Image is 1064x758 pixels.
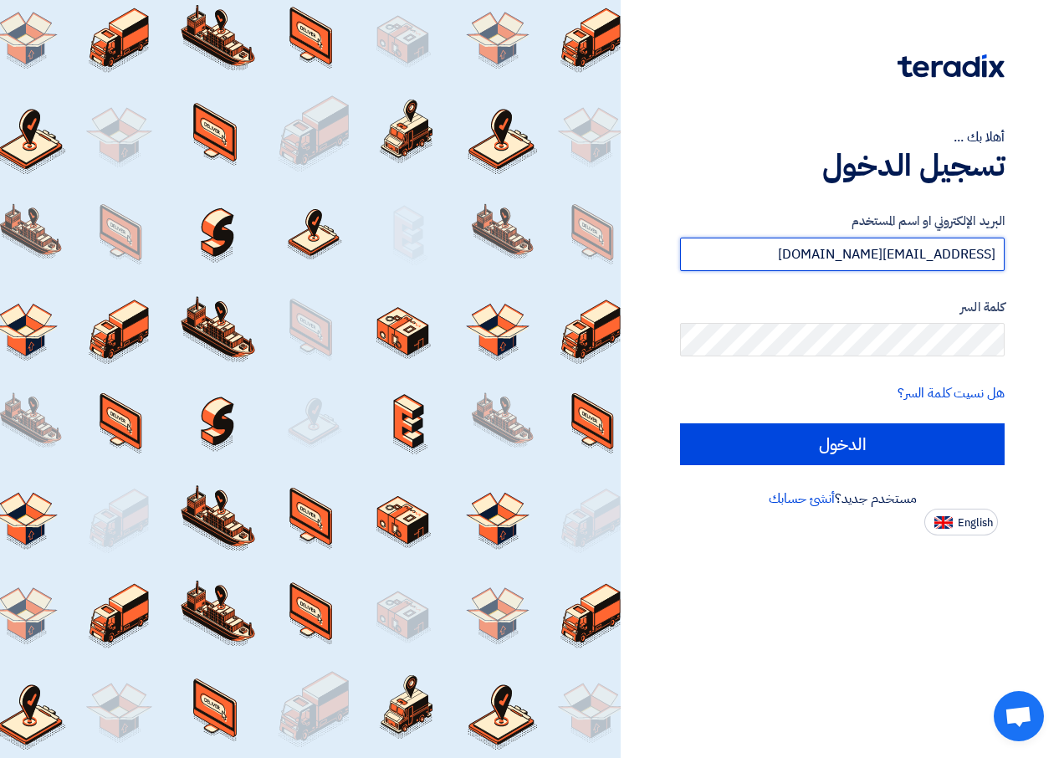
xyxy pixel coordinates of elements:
div: مستخدم جديد؟ [680,489,1005,509]
input: أدخل بريد العمل الإلكتروني او اسم المستخدم الخاص بك ... [680,238,1005,271]
label: كلمة السر [680,298,1005,317]
div: أهلا بك ... [680,127,1005,147]
input: الدخول [680,423,1005,465]
img: en-US.png [934,516,953,529]
span: English [958,517,993,529]
a: أنشئ حسابك [769,489,835,509]
img: Teradix logo [898,54,1005,78]
a: Open chat [994,691,1044,741]
button: English [924,509,998,535]
h1: تسجيل الدخول [680,147,1005,184]
label: البريد الإلكتروني او اسم المستخدم [680,212,1005,231]
a: هل نسيت كلمة السر؟ [898,383,1005,403]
